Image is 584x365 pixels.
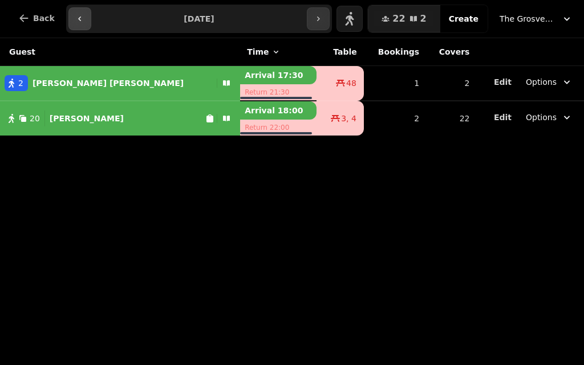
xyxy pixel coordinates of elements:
span: Time [247,46,269,58]
span: 22 [392,14,405,23]
button: 222 [368,5,440,32]
span: The Grosvenor [500,13,557,24]
th: Table [317,38,364,66]
span: Options [526,112,557,123]
p: Return 22:00 [240,120,317,136]
td: 2 [426,66,476,101]
p: Return 21:30 [240,84,317,100]
button: Back [9,5,64,32]
span: 20 [30,113,40,124]
span: Options [526,76,557,88]
button: Time [247,46,280,58]
th: Covers [426,38,476,66]
button: Create [440,5,488,32]
td: 2 [364,101,426,136]
span: 3, 4 [341,113,356,124]
th: Bookings [364,38,426,66]
button: Options [519,107,579,128]
span: Edit [494,113,512,121]
span: Back [33,14,55,22]
span: 2 [18,77,23,89]
p: [PERSON_NAME] [50,113,124,124]
span: Create [449,15,478,23]
p: [PERSON_NAME] [PERSON_NAME] [33,77,184,89]
p: Arrival 17:30 [240,66,317,84]
span: 48 [346,77,356,89]
button: Edit [494,112,512,123]
td: 1 [364,66,426,101]
button: The Grosvenor [493,9,579,29]
button: Edit [494,76,512,88]
button: Options [519,72,579,92]
span: Edit [494,78,512,86]
td: 22 [426,101,476,136]
span: 2 [420,14,427,23]
p: Arrival 18:00 [240,101,317,120]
